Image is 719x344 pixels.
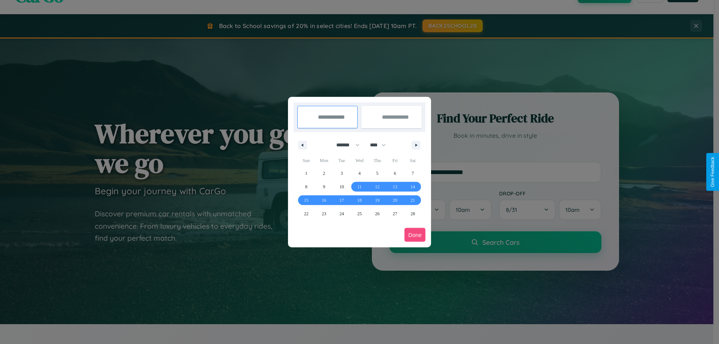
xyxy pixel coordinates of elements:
button: 4 [351,167,368,180]
span: 23 [322,207,326,220]
button: 3 [333,167,351,180]
button: 7 [404,167,422,180]
button: 11 [351,180,368,194]
span: 15 [304,194,309,207]
button: 24 [333,207,351,220]
span: 3 [341,167,343,180]
span: 14 [410,180,415,194]
span: 9 [323,180,325,194]
span: Mon [315,155,333,167]
span: Sat [404,155,422,167]
button: 27 [386,207,404,220]
span: 27 [393,207,397,220]
button: 20 [386,194,404,207]
button: 12 [368,180,386,194]
span: 5 [376,167,378,180]
span: 18 [357,194,362,207]
button: 10 [333,180,351,194]
span: 25 [357,207,362,220]
span: 17 [340,194,344,207]
span: 6 [394,167,396,180]
button: 1 [297,167,315,180]
span: 26 [375,207,379,220]
span: 22 [304,207,309,220]
div: Give Feedback [710,157,715,187]
button: 8 [297,180,315,194]
span: 20 [393,194,397,207]
button: 2 [315,167,333,180]
span: 4 [358,167,361,180]
span: 24 [340,207,344,220]
button: 22 [297,207,315,220]
span: 10 [340,180,344,194]
span: Sun [297,155,315,167]
span: 8 [305,180,307,194]
button: 5 [368,167,386,180]
button: 25 [351,207,368,220]
span: Fri [386,155,404,167]
button: 6 [386,167,404,180]
span: 2 [323,167,325,180]
button: 28 [404,207,422,220]
button: 14 [404,180,422,194]
button: 17 [333,194,351,207]
span: Thu [368,155,386,167]
button: 26 [368,207,386,220]
button: 16 [315,194,333,207]
button: 23 [315,207,333,220]
span: 21 [410,194,415,207]
button: 13 [386,180,404,194]
span: 1 [305,167,307,180]
span: 11 [357,180,362,194]
span: 19 [375,194,379,207]
span: 13 [393,180,397,194]
span: Tue [333,155,351,167]
span: 7 [412,167,414,180]
button: 19 [368,194,386,207]
span: 12 [375,180,379,194]
button: 21 [404,194,422,207]
button: Done [404,228,425,242]
span: 28 [410,207,415,220]
span: Wed [351,155,368,167]
span: 16 [322,194,326,207]
button: 15 [297,194,315,207]
button: 9 [315,180,333,194]
button: 18 [351,194,368,207]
